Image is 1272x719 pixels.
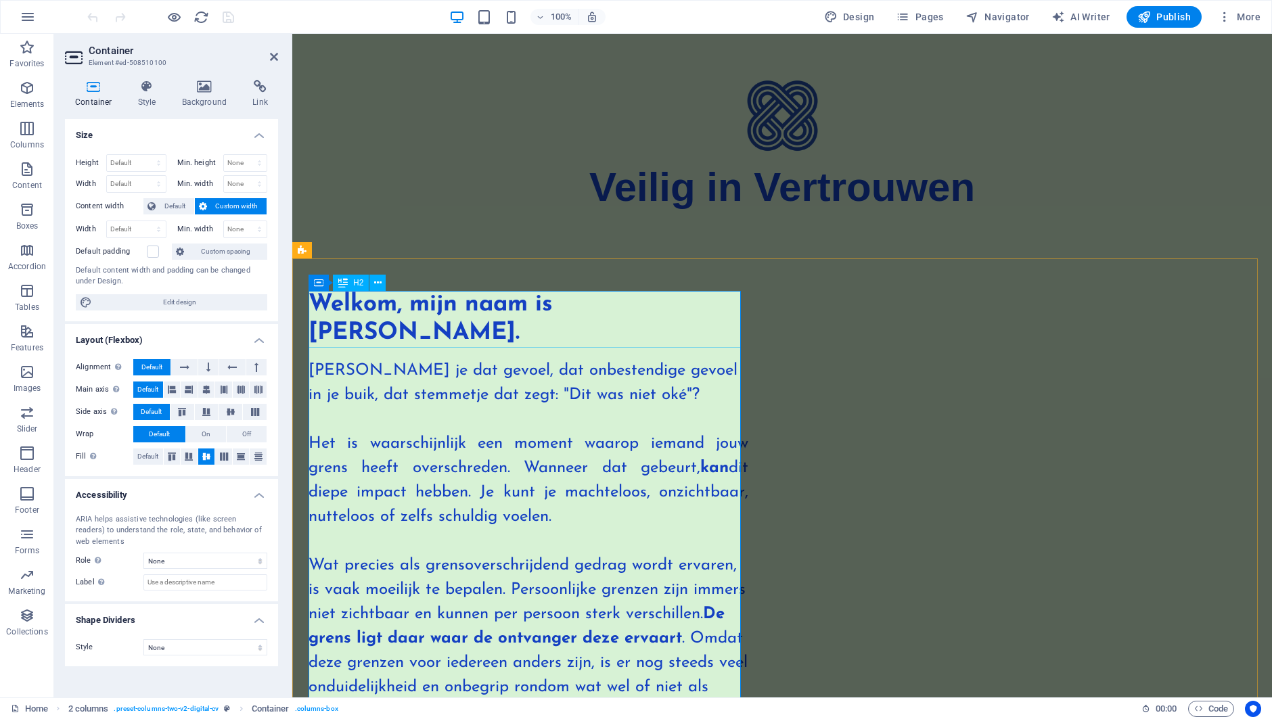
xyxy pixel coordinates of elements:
span: Design [824,10,875,24]
button: reload [193,9,209,25]
span: AI Writer [1051,10,1110,24]
label: Height [76,159,106,166]
button: Default [133,426,185,442]
button: More [1212,6,1266,28]
h4: Accessibility [65,479,278,503]
h2: Container [89,45,278,57]
label: Width [76,180,106,187]
button: Pages [890,6,949,28]
span: Pages [896,10,943,24]
p: Header [14,464,41,475]
button: Publish [1127,6,1202,28]
span: Default [149,426,170,442]
span: Custom spacing [188,243,263,260]
span: Default [160,198,190,214]
span: Click to select. Double-click to edit [68,701,109,717]
button: 100% [530,9,578,25]
p: Content [12,180,42,191]
span: Publish [1137,10,1191,24]
button: Navigator [960,6,1035,28]
span: More [1218,10,1260,24]
button: Default [133,404,170,420]
h6: Session time [1141,701,1177,717]
a: Click to cancel selection. Double-click to open Pages [11,701,48,717]
label: Fill [76,448,133,465]
button: On [186,426,226,442]
button: Code [1188,701,1234,717]
i: On resize automatically adjust zoom level to fit chosen device. [586,11,598,23]
h4: Shape Dividers [65,604,278,628]
h4: Style [128,80,172,108]
button: Custom spacing [172,243,267,260]
p: Images [14,383,41,394]
span: Role [76,553,105,569]
i: Reload page [194,9,209,25]
label: Side axis [76,404,133,420]
button: Default [133,448,163,465]
nav: breadcrumb [68,701,338,717]
h6: 100% [551,9,572,25]
span: Custom width [211,198,263,214]
h4: Background [172,80,243,108]
button: Default [133,381,163,398]
button: Edit design [76,294,267,310]
p: Forms [15,545,39,556]
label: Min. width [177,225,223,233]
button: AI Writer [1046,6,1116,28]
div: Default content width and padding can be changed under Design. [76,265,267,287]
label: Content width [76,198,143,214]
h4: Size [65,119,278,143]
div: ARIA helps assistive technologies (like screen readers) to understand the role, state, and behavi... [76,514,267,548]
h4: Link [242,80,278,108]
p: Collections [6,626,47,637]
h4: Container [65,80,128,108]
label: Width [76,225,106,233]
label: Wrap [76,426,133,442]
p: Tables [15,302,39,312]
button: Default [143,198,194,214]
button: Default [133,359,171,375]
button: Usercentrics [1245,701,1261,717]
label: Min. width [177,180,223,187]
button: Design [819,6,880,28]
span: Default [137,448,158,465]
p: Columns [10,139,44,150]
p: Boxes [16,221,39,231]
button: Custom width [195,198,267,214]
div: Design (Ctrl+Alt+Y) [819,6,880,28]
label: Label [76,574,143,590]
p: Marketing [8,586,45,597]
span: . columns-box [295,701,338,717]
span: : [1165,703,1167,714]
p: Slider [17,423,38,434]
span: H2 [353,279,363,287]
span: Default [141,404,162,420]
span: On [202,426,210,442]
label: Min. height [177,159,223,166]
span: Navigator [966,10,1030,24]
span: Off [242,426,251,442]
span: Click to select. Double-click to edit [252,701,290,717]
p: Footer [15,505,39,515]
span: Edit design [96,294,263,310]
h3: Element #ed-508510100 [89,57,251,69]
label: Alignment [76,359,133,375]
button: Off [227,426,267,442]
span: Style [76,643,93,651]
p: Elements [10,99,45,110]
span: Default [137,381,158,398]
span: 00 00 [1156,701,1177,717]
label: Default padding [76,243,147,260]
span: Default [141,359,162,375]
input: Use a descriptive name [143,574,267,590]
label: Main axis [76,381,133,398]
span: . preset-columns-two-v2-digital-cv [114,701,219,717]
i: This element is a customizable preset [224,705,230,712]
p: Favorites [9,58,44,69]
button: Click here to leave preview mode and continue editing [166,9,182,25]
h4: Layout (Flexbox) [65,324,278,348]
p: Features [11,342,43,353]
p: Accordion [8,261,46,272]
span: Code [1194,701,1228,717]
